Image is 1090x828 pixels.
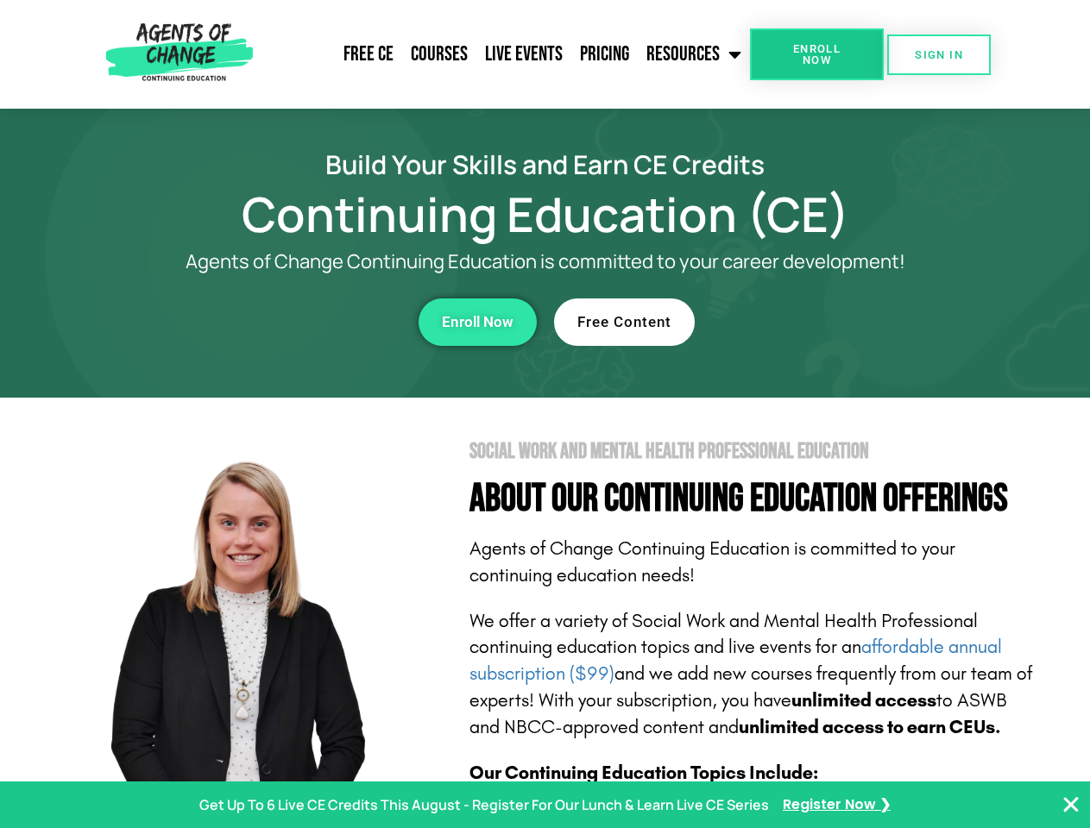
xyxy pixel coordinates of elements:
[469,441,1037,462] h2: Social Work and Mental Health Professional Education
[1061,794,1081,815] button: Close Banner
[199,793,769,818] p: Get Up To 6 Live CE Credits This August - Register For Our Lunch & Learn Live CE Series
[469,537,955,586] span: Agents of Change Continuing Education is committed to your continuing education needs!
[54,194,1037,234] h1: Continuing Education (CE)
[419,298,537,346] a: Enroll Now
[915,49,963,60] span: SIGN IN
[571,33,638,76] a: Pricing
[54,152,1037,177] h2: Build Your Skills and Earn CE Credits
[260,33,750,76] nav: Menu
[791,689,936,712] b: unlimited access
[887,34,991,75] a: SIGN IN
[402,33,476,76] a: Courses
[739,716,1001,738] b: unlimited access to earn CEUs.
[554,298,695,346] a: Free Content
[778,43,856,66] span: Enroll Now
[577,315,671,329] span: Free Content
[638,33,750,76] a: Resources
[469,608,1037,741] p: We offer a variety of Social Work and Mental Health Professional continuing education topics and ...
[476,33,571,76] a: Live Events
[442,315,513,329] span: Enroll Now
[469,762,818,784] b: Our Continuing Education Topics Include:
[750,28,884,80] a: Enroll Now
[123,251,968,273] p: Agents of Change Continuing Education is committed to your career development!
[783,793,891,818] a: Register Now ❯
[469,480,1037,518] h4: About Our Continuing Education Offerings
[335,33,402,76] a: Free CE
